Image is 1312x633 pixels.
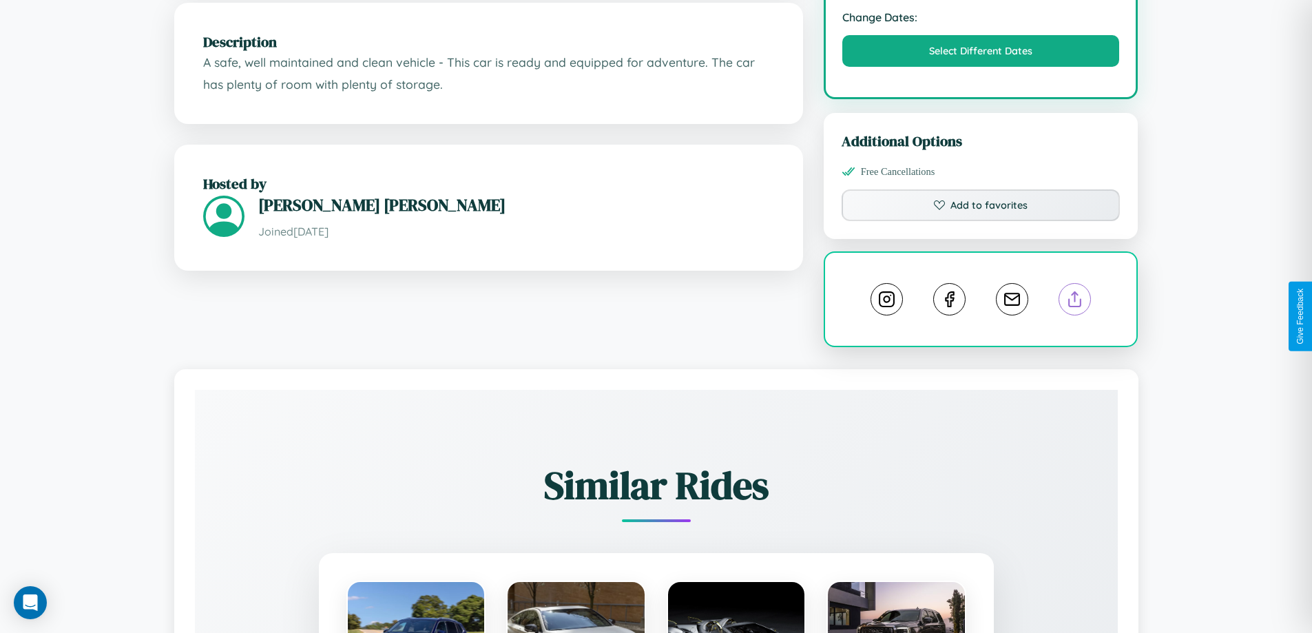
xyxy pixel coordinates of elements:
[1295,289,1305,344] div: Give Feedback
[842,189,1121,221] button: Add to favorites
[243,459,1070,512] h2: Similar Rides
[203,32,774,52] h2: Description
[842,131,1121,151] h3: Additional Options
[258,194,774,216] h3: [PERSON_NAME] [PERSON_NAME]
[861,166,935,178] span: Free Cancellations
[258,222,774,242] p: Joined [DATE]
[14,586,47,619] div: Open Intercom Messenger
[203,52,774,95] p: A safe, well maintained and clean vehicle - This car is ready and equipped for adventure. The car...
[842,10,1120,24] strong: Change Dates:
[203,174,774,194] h2: Hosted by
[842,35,1120,67] button: Select Different Dates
